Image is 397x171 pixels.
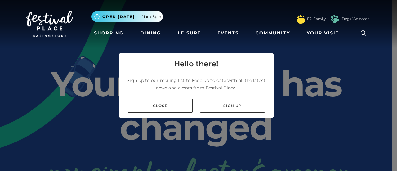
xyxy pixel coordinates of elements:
img: Festival Place Logo [26,11,73,37]
a: Sign up [200,99,265,113]
button: Open [DATE] 11am-5pm [91,11,163,22]
a: Dining [138,27,163,39]
span: Your Visit [307,30,339,36]
span: 11am-5pm [142,14,161,20]
h4: Hello there! [174,58,218,70]
a: FP Family [307,16,326,22]
a: Leisure [175,27,203,39]
p: Sign up to our mailing list to keep up to date with all the latest news and events from Festival ... [124,77,269,92]
a: Events [215,27,241,39]
a: Dogs Welcome! [342,16,371,22]
a: Close [128,99,193,113]
a: Community [253,27,292,39]
a: Your Visit [304,27,345,39]
a: Shopping [91,27,126,39]
span: Open [DATE] [102,14,135,20]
